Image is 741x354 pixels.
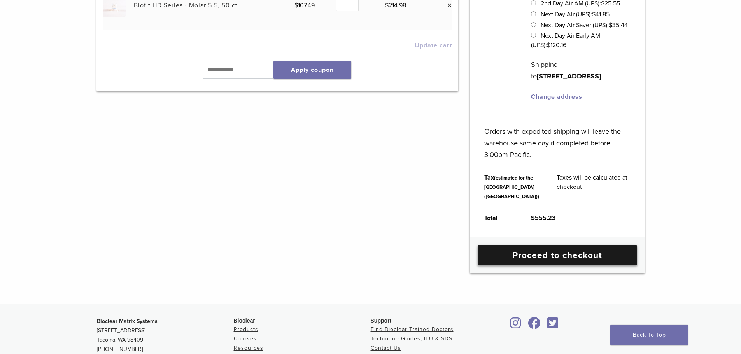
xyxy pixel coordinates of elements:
[385,2,389,9] span: $
[545,322,561,330] a: Bioclear
[531,32,600,49] label: Next Day Air Early AM (UPS):
[97,318,158,324] strong: Bioclear Matrix Systems
[484,114,630,160] p: Orders with expedited shipping will leave the warehouse same day if completed before 3:00pm Pacific.
[537,72,601,80] strong: [STREET_ADDRESS]
[592,10,596,18] span: $
[531,214,555,222] bdi: 555.23
[234,335,257,342] a: Courses
[547,41,566,49] bdi: 120.16
[508,322,524,330] a: Bioclear
[526,322,543,330] a: Bioclear
[541,21,628,29] label: Next Day Air Saver (UPS):
[371,326,454,333] a: Find Bioclear Trained Doctors
[97,317,234,354] p: [STREET_ADDRESS] Tacoma, WA 98409 [PHONE_NUMBER]
[592,10,610,18] bdi: 41.85
[476,207,522,229] th: Total
[415,42,452,49] button: Update cart
[134,2,238,9] a: Biofit HD Series - Molar 5.5, 50 ct
[294,2,315,9] bdi: 107.49
[609,21,628,29] bdi: 35.44
[234,317,255,324] span: Bioclear
[531,93,582,101] a: Change address
[476,167,548,207] th: Tax
[541,10,610,18] label: Next Day Air (UPS):
[371,345,401,351] a: Contact Us
[548,167,639,207] td: Taxes will be calculated at checkout
[531,59,630,82] p: Shipping to .
[442,0,452,10] a: Remove this item
[294,2,298,9] span: $
[531,214,535,222] span: $
[371,317,392,324] span: Support
[484,175,539,200] small: (estimated for the [GEOGRAPHIC_DATA] ([GEOGRAPHIC_DATA]))
[547,41,550,49] span: $
[273,61,351,79] button: Apply coupon
[385,2,406,9] bdi: 214.98
[234,326,258,333] a: Products
[478,245,637,265] a: Proceed to checkout
[609,21,612,29] span: $
[234,345,263,351] a: Resources
[371,335,452,342] a: Technique Guides, IFU & SDS
[610,325,688,345] a: Back To Top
